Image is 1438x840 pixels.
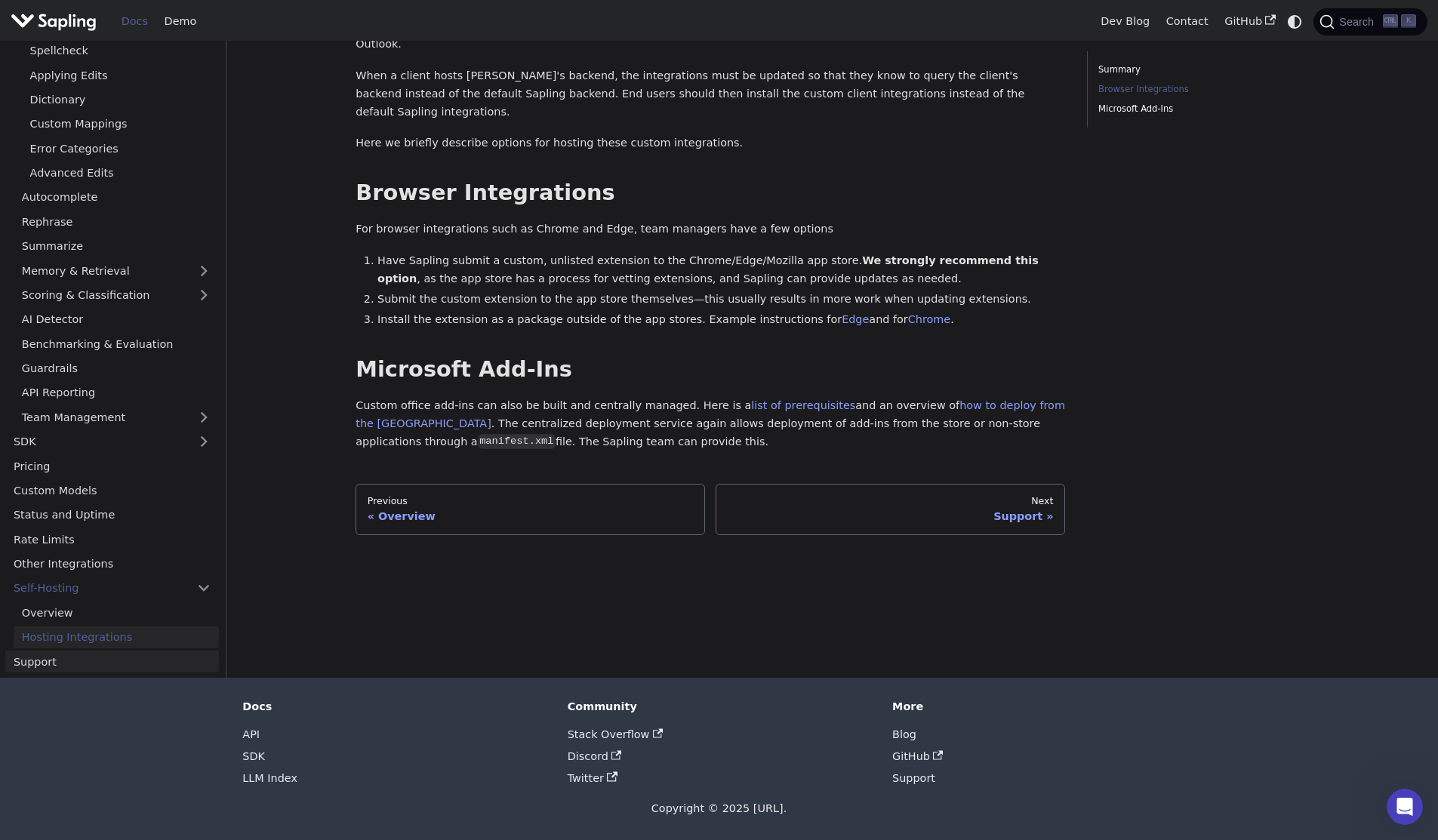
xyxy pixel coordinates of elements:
[14,382,219,404] a: API Reporting
[1284,11,1306,32] button: Switch between dark and light mode (currently system mode)
[14,285,219,306] a: Scoring & Classification
[892,750,944,762] a: GitHub
[14,602,219,623] a: Overview
[242,750,265,762] a: SDK
[356,397,1065,451] p: Custom office add-ins can also be built and centrally managed. Here is a and an overview of . The...
[356,67,1065,121] p: When a client hosts [PERSON_NAME]'s backend, the integrations must be updated so that they know t...
[14,358,219,380] a: Guardrails
[377,254,1039,285] strong: We strongly recommend this option
[242,728,260,740] a: API
[892,728,916,740] a: Blog
[356,180,1065,207] h2: Browser Integrations
[1313,8,1427,35] button: Search (Ctrl+K)
[377,291,1065,309] li: Submit the custom extension to the app store themselves—this usually results in more work when up...
[892,772,935,784] a: Support
[368,509,694,523] div: Overview
[568,750,622,762] a: Discord
[1098,102,1303,116] a: Microsoft Add-Ins
[156,10,205,33] a: Demo
[14,186,219,208] a: Autocomplete
[22,137,219,159] a: Error Categories
[11,11,97,32] img: Sapling.ai
[356,356,1065,383] h2: Microsoft Add-Ins
[356,399,1065,429] a: how to deploy from the [GEOGRAPHIC_DATA]
[356,484,1065,535] nav: Docs pages
[5,455,219,477] a: Pricing
[14,211,219,232] a: Rephrase
[1092,10,1157,33] a: Dev Blog
[1401,14,1416,28] kbd: K
[1158,10,1217,33] a: Contact
[356,134,1065,152] p: Here we briefly describe options for hosting these custom integrations.
[728,495,1054,507] div: Next
[5,480,219,502] a: Custom Models
[242,772,297,784] a: LLM Index
[368,495,694,507] div: Previous
[22,113,219,135] a: Custom Mappings
[5,431,189,453] a: SDK
[1098,82,1303,97] a: Browser Integrations
[5,651,219,672] a: Support
[568,700,871,713] div: Community
[568,728,663,740] a: Stack Overflow
[1098,63,1303,77] a: Summary
[5,504,219,526] a: Status and Uptime
[1387,789,1423,825] iframe: Intercom live chat
[716,484,1065,535] a: NextSupport
[5,528,219,550] a: Rate Limits
[11,11,102,32] a: Sapling.ai
[242,800,1195,818] div: Copyright © 2025 [URL].
[22,64,219,86] a: Applying Edits
[892,700,1196,713] div: More
[1335,16,1383,28] span: Search
[842,313,869,325] a: Edge
[113,10,156,33] a: Docs
[14,333,219,355] a: Benchmarking & Evaluation
[478,434,556,449] code: manifest.xml
[14,235,219,257] a: Summarize
[14,626,219,648] a: Hosting Integrations
[189,431,219,453] button: Expand sidebar category 'SDK'
[22,40,219,62] a: Spellcheck
[242,700,546,713] div: Docs
[908,313,950,325] a: Chrome
[377,252,1065,288] li: Have Sapling submit a custom, unlisted extension to the Chrome/Edge/Mozilla app store. , as the a...
[14,260,219,282] a: Memory & Retrieval
[22,89,219,111] a: Dictionary
[356,220,1065,238] p: For browser integrations such as Chrome and Edge, team managers have a few options
[356,484,705,535] a: PreviousOverview
[14,406,219,428] a: Team Management
[14,309,219,331] a: AI Detector
[1216,10,1283,33] a: GitHub
[728,509,1054,523] div: Support
[5,577,219,599] a: Self-Hosting
[377,311,1065,329] li: Install the extension as a package outside of the app stores. Example instructions for and for .
[22,162,219,184] a: Advanced Edits
[5,553,219,575] a: Other Integrations
[568,772,617,784] a: Twitter
[751,399,855,411] a: list of prerequisites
